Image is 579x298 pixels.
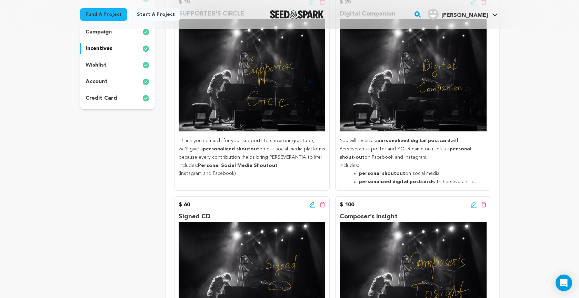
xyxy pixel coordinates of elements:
[142,94,149,102] img: check-circle-full.svg
[179,170,325,178] p: (Instagram and Facebook)
[556,275,572,291] div: Open Intercom Messenger
[80,76,155,87] button: account
[86,61,107,69] p: wishlist
[340,201,354,209] p: $ 100
[426,7,499,20] a: Vadim N.'s Profile
[340,137,486,161] p: You will receive a with Perseverantia poster and YOUR name on it plus a on Facebook and Instagram.
[270,10,324,19] img: Seed&Spark Logo Dark Mode
[441,13,488,18] span: [PERSON_NAME]
[86,78,108,86] p: account
[179,162,325,170] p: Includes:
[270,10,324,19] a: Seed&Spark Homepage
[179,137,325,161] p: Thank you so much for your support! To show our gratitude, we’ll give a on our social media platf...
[359,178,478,186] li: with Perseverantia poster and YOUR name
[377,138,450,143] strong: personalized digital postcard
[359,171,405,176] strong: personal shoutout
[142,44,149,53] img: check-circle-full.svg
[359,170,478,178] li: on social media
[340,147,471,160] strong: personal shout-out
[203,147,259,151] strong: personalized shoutout
[80,27,155,38] button: campaign
[86,44,112,53] p: incentives
[179,19,325,131] img: incentive
[428,9,439,20] img: user.png
[428,9,488,20] div: Vadim N.'s Profile
[340,212,486,222] p: Composer’s Insight
[86,28,112,36] p: campaign
[179,201,190,209] p: $ 60
[142,61,149,69] img: check-circle-full.svg
[80,43,155,54] button: incentives
[131,8,180,21] a: Start a project
[340,162,486,170] p: Includes:
[179,212,325,222] p: Signed CD
[340,19,486,131] img: incentive
[359,179,432,184] strong: personalized digital postcard
[86,94,117,102] p: credit card
[80,60,155,71] button: wishlist
[198,163,278,168] strong: Personal Social Media Shoutout
[142,78,149,86] img: check-circle-full.svg
[142,28,149,36] img: check-circle-full.svg
[80,8,127,21] a: Fund a project
[426,7,499,22] span: Vadim N.'s Profile
[80,93,155,104] button: credit card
